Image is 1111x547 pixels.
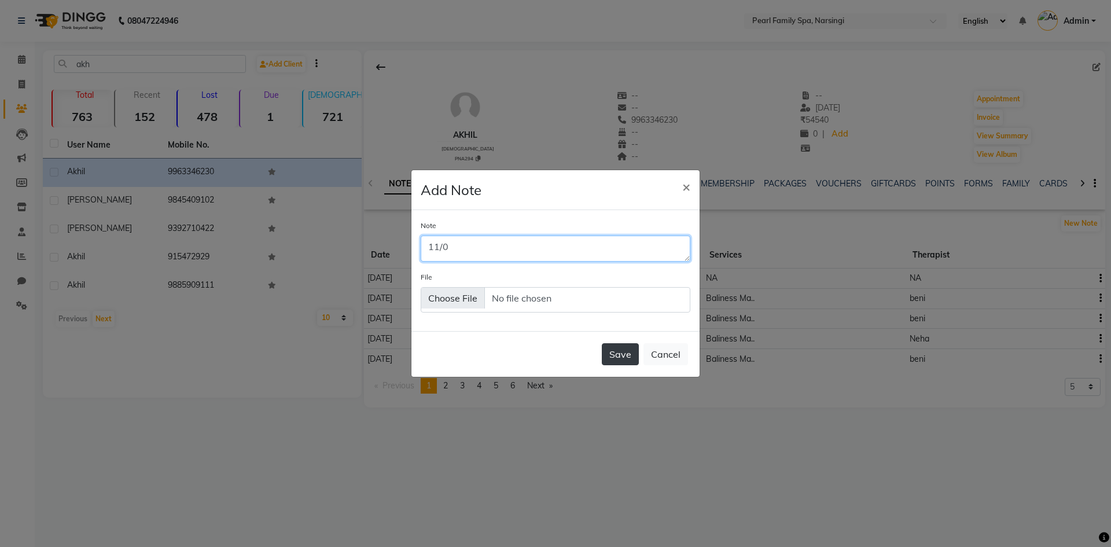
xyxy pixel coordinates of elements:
[673,170,700,203] button: Close
[602,343,639,365] button: Save
[643,343,688,365] button: Cancel
[421,221,436,231] label: Note
[421,272,432,282] label: File
[421,179,481,200] h4: Add Note
[682,178,690,195] span: ×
